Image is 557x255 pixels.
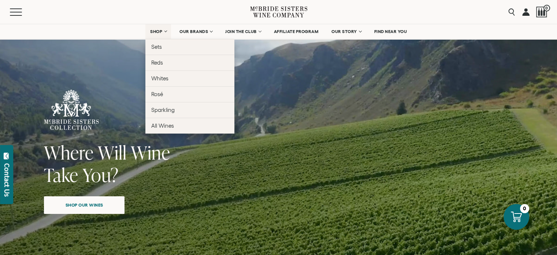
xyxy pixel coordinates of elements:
span: Reds [151,59,163,66]
span: All Wines [151,123,174,129]
span: OUR STORY [331,29,357,34]
a: Reds [145,55,234,70]
span: You? [82,162,119,187]
a: All Wines [145,118,234,134]
button: Mobile Menu Trigger [10,8,36,16]
span: OUR BRANDS [179,29,208,34]
span: Wine [131,140,170,165]
a: Sets [145,39,234,55]
a: Sparkling [145,102,234,118]
a: Rosé [145,86,234,102]
a: OUR STORY [327,24,366,39]
span: Sparkling [151,107,175,113]
span: 0 [543,5,550,11]
span: Will [98,140,127,165]
span: JOIN THE CLUB [225,29,257,34]
a: Shop our wines [44,196,125,214]
div: 0 [520,204,529,213]
span: Sets [151,44,162,50]
a: SHOP [145,24,171,39]
span: SHOP [150,29,163,34]
a: FIND NEAR YOU [370,24,412,39]
div: Contact Us [3,163,11,197]
span: Whites [151,75,168,81]
a: Whites [145,70,234,86]
span: AFFILIATE PROGRAM [274,29,319,34]
a: JOIN THE CLUB [220,24,265,39]
span: FIND NEAR YOU [374,29,407,34]
a: OUR BRANDS [175,24,217,39]
span: Rosé [151,91,163,97]
a: AFFILIATE PROGRAM [269,24,323,39]
span: Shop our wines [53,198,116,212]
span: Where [44,140,94,165]
span: Take [44,162,78,187]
